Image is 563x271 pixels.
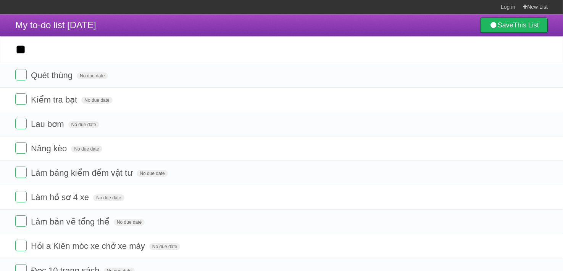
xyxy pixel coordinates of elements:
[31,241,147,251] span: Hỏi a Kiên móc xe chở xe máy
[15,93,27,105] label: Done
[31,144,69,153] span: Nâng kèo
[77,72,108,79] span: No due date
[15,69,27,80] label: Done
[31,168,134,178] span: Làm bảng kiểm đếm vật tư
[15,20,96,30] span: My to-do list [DATE]
[31,192,91,202] span: Làm hồ sơ 4 xe
[15,215,27,227] label: Done
[31,95,79,104] span: Kiểm tra bạt
[31,119,66,129] span: Lau bơm
[480,18,548,33] a: SaveThis List
[15,191,27,202] label: Done
[93,194,124,201] span: No due date
[15,167,27,178] label: Done
[114,219,145,226] span: No due date
[81,97,112,104] span: No due date
[31,217,111,226] span: Làm bản vẽ tổng thể
[71,146,102,152] span: No due date
[149,243,180,250] span: No due date
[31,71,74,80] span: Quét thùng
[137,170,168,177] span: No due date
[513,21,539,29] b: This List
[15,142,27,154] label: Done
[15,240,27,251] label: Done
[15,118,27,129] label: Done
[68,121,99,128] span: No due date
